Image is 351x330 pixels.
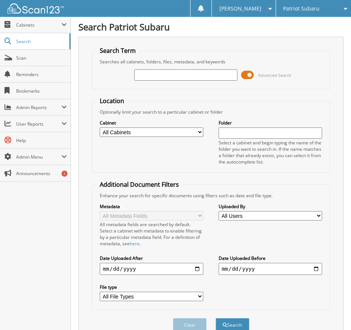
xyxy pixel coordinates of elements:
[96,97,128,105] legend: Location
[283,6,319,11] span: Patriot Subaru
[96,180,183,189] legend: Additional Document Filters
[96,109,325,115] div: Optionally limit your search to a particular cabinet or folder
[7,3,64,13] img: scan123-logo-white.svg
[100,255,203,261] label: Date Uploaded After
[100,203,203,210] label: Metadata
[16,71,67,78] span: Reminders
[16,88,67,94] span: Bookmarks
[78,21,343,33] h1: Search Patriot Subaru
[219,120,322,126] label: Folder
[96,58,325,65] div: Searches all cabinets, folders, files, metadata, and keywords
[16,137,67,144] span: Help
[16,104,61,111] span: Admin Reports
[96,192,325,199] div: Enhance your search for specific documents using filters such as date and file type.
[219,255,322,261] label: Date Uploaded Before
[16,154,61,160] span: Admin Menu
[100,120,203,126] label: Cabinet
[258,72,291,78] span: Advanced Search
[219,203,322,210] label: Uploaded By
[16,55,67,61] span: Scan
[16,38,66,45] span: Search
[130,240,139,247] a: here
[16,121,61,127] span: User Reports
[96,46,139,55] legend: Search Term
[100,263,203,275] input: start
[16,170,67,177] span: Announcements
[219,139,322,165] div: Select a cabinet and begin typing the name of the folder you want to search in. If the name match...
[61,171,67,177] div: 1
[100,221,203,247] div: All metadata fields are searched by default. Select a cabinet with metadata to enable filtering b...
[100,284,203,290] label: File type
[16,22,61,28] span: Cabinets
[219,6,261,11] span: [PERSON_NAME]
[219,263,322,275] input: end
